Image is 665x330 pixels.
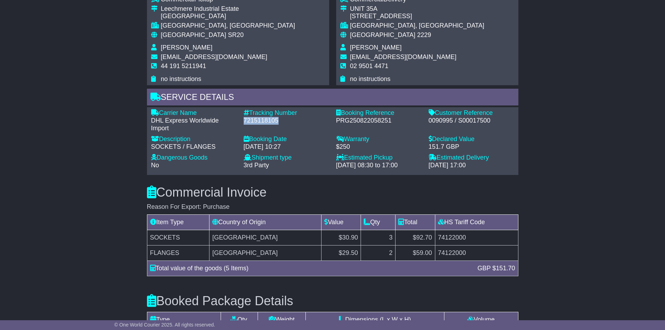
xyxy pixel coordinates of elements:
div: SOCKETS / FLANGES [151,143,237,151]
div: UNIT 35A [350,5,485,13]
div: [GEOGRAPHIC_DATA], [GEOGRAPHIC_DATA] [161,22,295,30]
td: Dimensions (L x W x H) [306,312,444,328]
td: $29.50 [322,245,361,261]
span: 3rd Party [244,162,269,169]
div: Carrier Name [151,109,237,117]
td: FLANGES [147,245,209,261]
div: Booking Date [244,135,329,143]
td: $92.70 [396,230,435,245]
div: Customer Reference [429,109,514,117]
td: $30.90 [322,230,361,245]
div: Estimated Pickup [336,154,422,162]
div: PRG250822058251 [336,117,422,125]
div: Reason For Export: Purchase [147,203,518,211]
div: Dangerous Goods [151,154,237,162]
span: [EMAIL_ADDRESS][DOMAIN_NAME] [350,53,457,60]
td: 74122000 [435,230,518,245]
div: GBP $151.70 [474,264,519,273]
div: $250 [336,143,422,151]
div: Total value of the goods (5 Items) [147,264,474,273]
td: 3 [361,230,396,245]
span: no instructions [161,75,201,82]
div: 151.7 GBP [429,143,514,151]
div: Description [151,135,237,143]
div: Shipment type [244,154,329,162]
span: [EMAIL_ADDRESS][DOMAIN_NAME] [161,53,267,60]
span: 44 191 5211941 [161,63,206,69]
div: 0090995 / S00017500 [429,117,514,125]
span: [PERSON_NAME] [161,44,213,51]
span: no instructions [350,75,391,82]
td: [GEOGRAPHIC_DATA] [209,245,322,261]
h3: Booked Package Details [147,294,518,308]
div: [DATE] 10:27 [244,143,329,151]
td: Type [147,312,221,328]
td: Value [322,214,361,230]
div: Estimated Delivery [429,154,514,162]
div: Service Details [147,89,518,108]
span: [GEOGRAPHIC_DATA] [350,31,415,38]
td: Country of Origin [209,214,322,230]
div: [STREET_ADDRESS] [350,13,485,20]
div: [GEOGRAPHIC_DATA] [161,13,295,20]
td: HS Tariff Code [435,214,518,230]
td: Volume [444,312,518,328]
div: Warranty [336,135,422,143]
td: Weight [258,312,306,328]
td: Total [396,214,435,230]
div: [GEOGRAPHIC_DATA], [GEOGRAPHIC_DATA] [350,22,485,30]
h3: Commercial Invoice [147,185,518,199]
span: [PERSON_NAME] [350,44,402,51]
td: Qty [361,214,396,230]
td: 74122000 [435,245,518,261]
div: [DATE] 17:00 [429,162,514,169]
span: SR20 [228,31,244,38]
div: DHL Express Worldwide Import [151,117,237,132]
span: [GEOGRAPHIC_DATA] [161,31,226,38]
div: 7215118105 [244,117,329,125]
td: Item Type [147,214,209,230]
td: $59.00 [396,245,435,261]
td: 2 [361,245,396,261]
div: Tracking Number [244,109,329,117]
td: SOCKETS [147,230,209,245]
div: Leechmere Industrial Estate [161,5,295,13]
span: No [151,162,159,169]
td: Qty. [221,312,258,328]
span: 02 9501 4471 [350,63,389,69]
span: 2229 [417,31,431,38]
span: © One World Courier 2025. All rights reserved. [114,322,215,328]
td: [GEOGRAPHIC_DATA] [209,230,322,245]
div: Booking Reference [336,109,422,117]
div: [DATE] 08:30 to 17:00 [336,162,422,169]
div: Declared Value [429,135,514,143]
